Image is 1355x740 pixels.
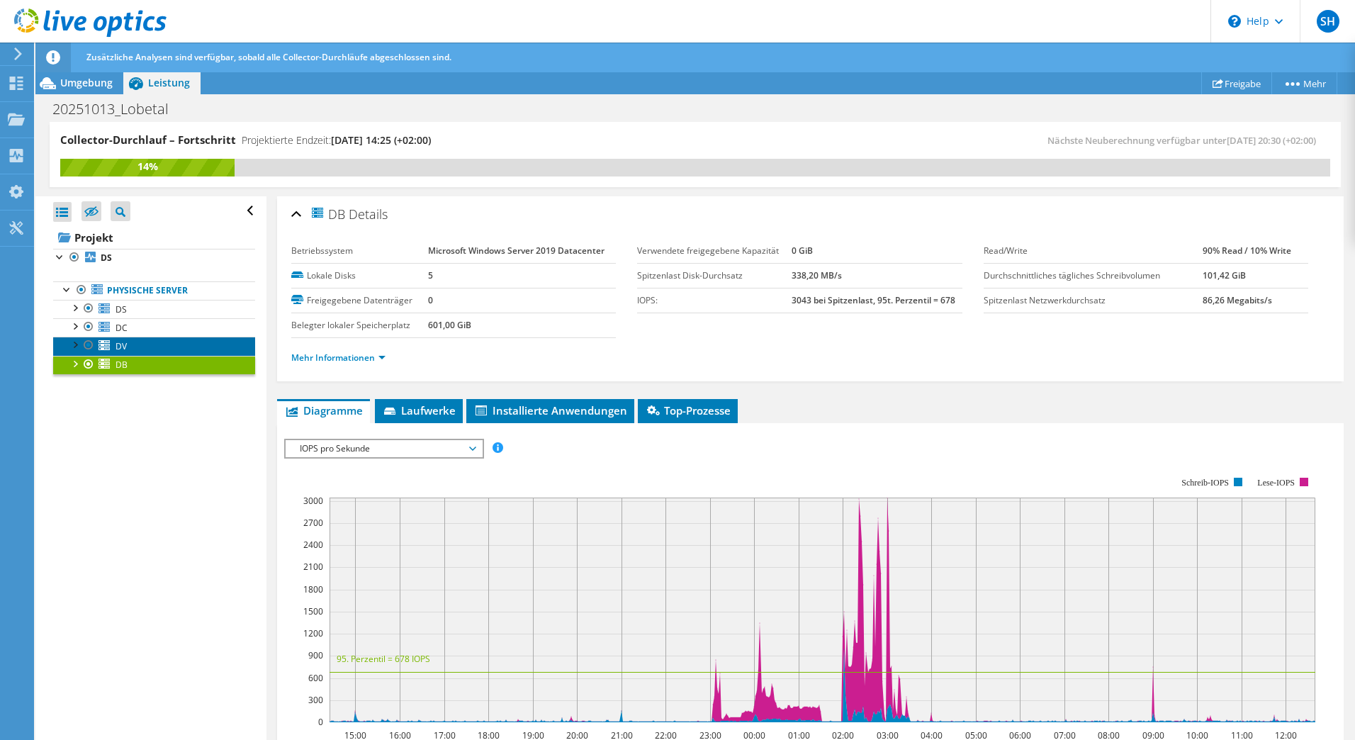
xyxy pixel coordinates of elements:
span: Zusätzliche Analysen sind verfügbar, sobald alle Collector-Durchläufe abgeschlossen sind. [86,51,451,63]
b: DS [101,252,112,264]
div: 14% [60,159,235,174]
svg: \n [1228,15,1241,28]
text: 1800 [303,583,323,595]
h1: 20251013_Lobetal [46,101,191,117]
text: 900 [308,649,323,661]
label: Spitzenlast Netzwerkdurchsatz [984,293,1203,308]
a: DV [53,337,255,355]
text: 2700 [303,517,323,529]
label: Durchschnittliches tägliches Schreibvolumen [984,269,1203,283]
text: 600 [308,672,323,684]
span: IOPS pro Sekunde [293,440,475,457]
a: DS [53,300,255,318]
span: [DATE] 14:25 (+02:00) [331,133,431,147]
span: Installierte Anwendungen [473,403,627,417]
a: DS [53,249,255,267]
label: Betriebssystem [291,244,428,258]
text: Lese-IOPS [1257,478,1295,488]
b: 601,00 GiB [428,319,471,331]
text: 2100 [303,561,323,573]
label: Belegter lokaler Speicherplatz [291,318,428,332]
label: IOPS: [637,293,792,308]
span: [DATE] 20:30 (+02:00) [1227,134,1316,147]
text: 0 [318,716,323,728]
text: 2400 [303,539,323,551]
label: Verwendete freigegebene Kapazität [637,244,792,258]
span: DV [116,340,127,352]
b: 90% Read / 10% Write [1203,245,1291,257]
span: Umgebung [60,76,113,89]
text: Schreib-IOPS [1181,478,1229,488]
label: Freigegebene Datenträger [291,293,428,308]
a: Mehr [1271,72,1337,94]
label: Read/Write [984,244,1203,258]
b: 5 [428,269,433,281]
span: Diagramme [284,403,363,417]
span: DS [116,303,127,315]
span: DB [116,359,128,371]
b: 101,42 GiB [1203,269,1246,281]
a: DB [53,356,255,374]
b: 0 GiB [792,245,813,257]
text: 95. Perzentil = 678 IOPS [337,653,430,665]
b: 338,20 MB/s [792,269,842,281]
a: DC [53,318,255,337]
label: Spitzenlast Disk-Durchsatz [637,269,792,283]
span: DB [310,206,345,222]
a: Mehr Informationen [291,352,386,364]
span: Nächste Neuberechnung verfügbar unter [1047,134,1323,147]
b: 0 [428,294,433,306]
text: 300 [308,694,323,706]
a: Physische Server [53,281,255,300]
b: 3043 bei Spitzenlast, 95t. Perzentil = 678 [792,294,955,306]
text: 1200 [303,627,323,639]
span: Leistung [148,76,190,89]
a: Freigabe [1201,72,1272,94]
b: Microsoft Windows Server 2019 Datacenter [428,245,605,257]
a: Projekt [53,226,255,249]
span: Details [349,206,388,223]
span: Top-Prozesse [645,403,731,417]
h4: Projektierte Endzeit: [242,133,431,148]
label: Lokale Disks [291,269,428,283]
span: SH [1317,10,1339,33]
text: 3000 [303,495,323,507]
text: 1500 [303,605,323,617]
span: DC [116,322,128,334]
b: 86,26 Megabits/s [1203,294,1272,306]
span: Laufwerke [382,403,456,417]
